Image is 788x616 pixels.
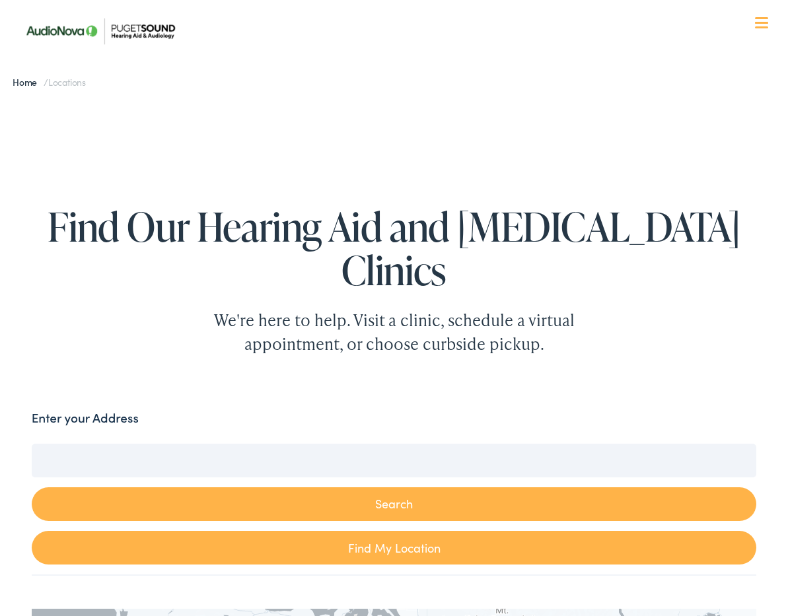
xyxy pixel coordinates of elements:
[32,409,139,428] label: Enter your Address
[183,308,606,356] div: We're here to help. Visit a clinic, schedule a virtual appointment, or choose curbside pickup.
[13,75,86,88] span: /
[32,487,757,521] button: Search
[32,531,757,565] a: Find My Location
[32,444,757,477] input: Enter your address or zip code
[48,75,86,88] span: Locations
[16,205,772,292] h1: Find Our Hearing Aid and [MEDICAL_DATA] Clinics
[26,53,772,81] a: What We Offer
[13,75,44,88] a: Home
